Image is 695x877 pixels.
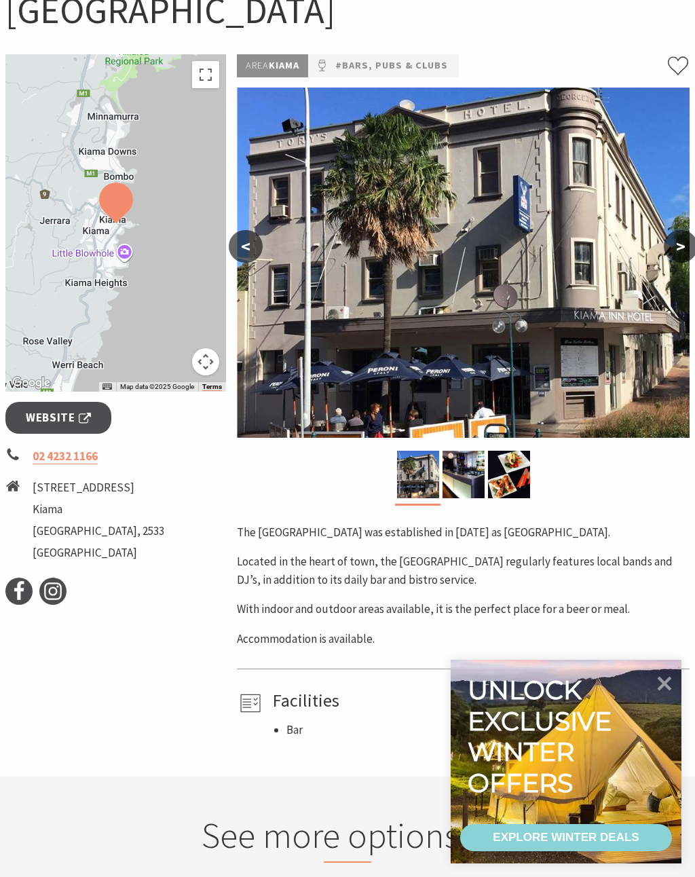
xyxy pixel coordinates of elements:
[468,675,618,798] div: Unlock exclusive winter offers
[102,382,112,392] button: Keyboard shortcuts
[237,523,690,542] p: The [GEOGRAPHIC_DATA] was established in [DATE] as [GEOGRAPHIC_DATA].
[192,61,219,88] button: Toggle fullscreen view
[273,690,685,711] h4: Facilities
[237,54,308,77] p: Kiama
[237,630,690,648] p: Accommodation is available.
[33,479,164,497] li: [STREET_ADDRESS]
[128,814,566,863] h2: See more options…
[33,500,164,519] li: Kiama
[202,383,222,391] a: Terms
[26,409,91,427] span: Website
[5,402,111,434] a: Website
[33,544,164,562] li: [GEOGRAPHIC_DATA]
[246,59,269,71] span: Area
[237,553,690,589] p: Located in the heart of town, the [GEOGRAPHIC_DATA] regularly features local bands and DJ’s, in a...
[286,721,478,739] li: Bar
[192,348,219,375] button: Map camera controls
[493,824,639,851] div: EXPLORE WINTER DEALS
[460,824,672,851] a: EXPLORE WINTER DEALS
[335,58,448,74] a: #Bars, Pubs & Clubs
[33,522,164,540] li: [GEOGRAPHIC_DATA], 2533
[229,230,263,263] button: <
[120,383,194,390] span: Map data ©2025 Google
[33,449,98,464] a: 02 4232 1166
[237,600,690,618] p: With indoor and outdoor areas available, it is the perfect place for a beer or meal.
[9,374,54,392] a: Click to see this area on Google Maps
[9,374,54,392] img: Google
